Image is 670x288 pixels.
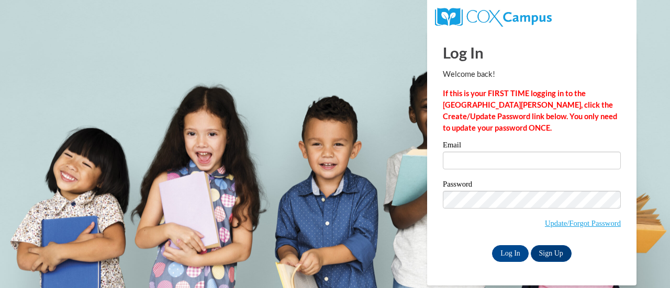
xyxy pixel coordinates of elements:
label: Email [443,141,621,152]
label: Password [443,180,621,191]
a: Sign Up [531,245,572,262]
strong: If this is your FIRST TIME logging in to the [GEOGRAPHIC_DATA][PERSON_NAME], click the Create/Upd... [443,89,617,132]
h1: Log In [443,42,621,63]
p: Welcome back! [443,68,621,80]
a: Update/Forgot Password [545,219,621,227]
img: COX Campus [435,8,552,27]
input: Log In [492,245,529,262]
a: COX Campus [435,12,552,21]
